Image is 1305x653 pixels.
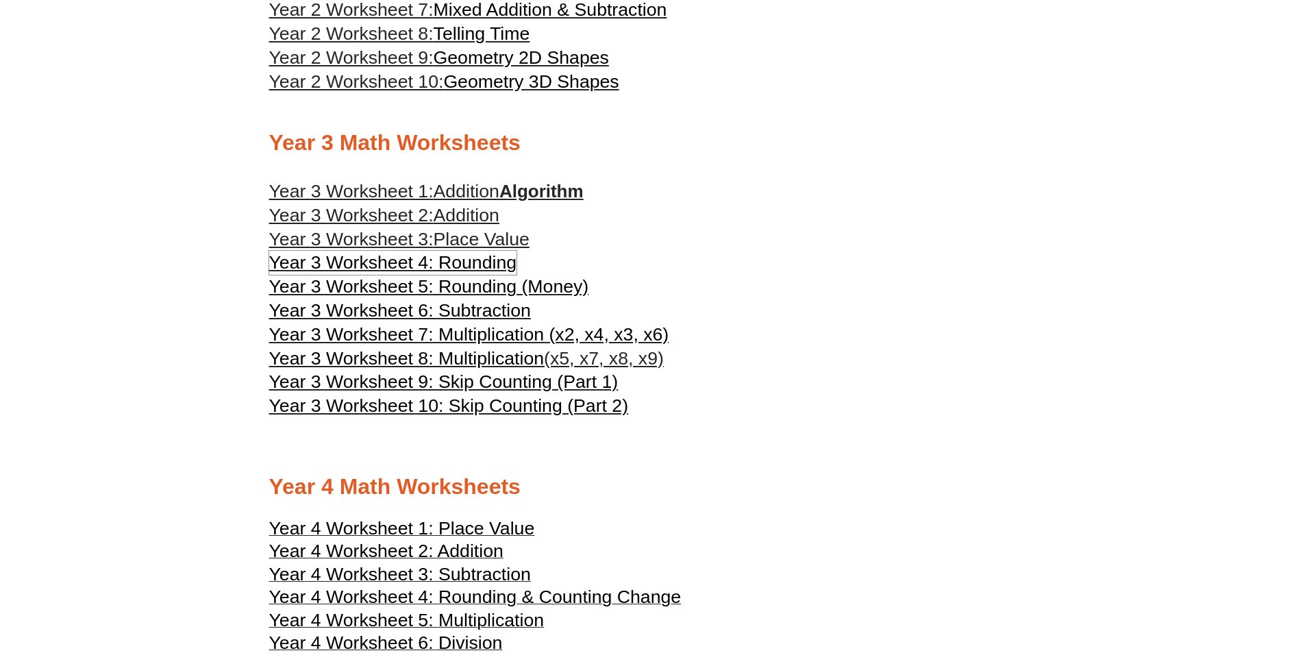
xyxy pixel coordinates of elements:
[269,252,517,273] span: Year 3 Worksheet 4: Rounding
[269,47,609,68] a: Year 2 Worksheet 9:Geometry 2D Shapes
[269,181,584,201] a: Year 3 Worksheet 1:AdditionAlgorithm
[269,564,531,584] span: Year 4 Worksheet 3: Subtraction
[269,71,444,92] span: Year 2 Worksheet 10:
[269,473,1036,502] h2: Year 4 Math Worksheets
[269,547,504,560] a: Year 4 Worksheet 2: Addition
[269,570,531,584] a: Year 4 Worksheet 3: Subtraction
[269,227,530,251] a: Year 3 Worksheet 3:Place Value
[269,518,535,539] span: Year 4 Worksheet 1: Place Value
[434,181,499,201] span: Addition
[269,204,499,227] a: Year 3 Worksheet 2:Addition
[269,275,589,299] a: Year 3 Worksheet 5: Rounding (Money)
[269,541,504,561] span: Year 4 Worksheet 2: Addition
[269,276,589,297] span: Year 3 Worksheet 5: Rounding (Money)
[434,47,609,68] span: Geometry 2D Shapes
[269,371,619,392] span: Year 3 Worksheet 9: Skip Counting (Part 1)
[269,616,545,630] a: Year 4 Worksheet 5: Multiplication
[269,323,669,347] a: Year 3 Worksheet 7: Multiplication (x2, x4, x3, x6)
[269,632,503,653] span: Year 4 Worksheet 6: Division
[443,71,619,92] span: Geometry 3D Shapes
[269,229,434,249] span: Year 3 Worksheet 3:
[269,370,619,394] a: Year 3 Worksheet 9: Skip Counting (Part 1)
[269,23,530,44] a: Year 2 Worksheet 8:Telling Time
[269,394,629,418] a: Year 3 Worksheet 10: Skip Counting (Part 2)
[544,348,664,369] span: (x5, x7, x8, x9)
[269,129,1036,158] h2: Year 3 Math Worksheets
[269,299,531,323] a: Year 3 Worksheet 6: Subtraction
[269,593,682,606] a: Year 4 Worksheet 4: Rounding & Counting Change
[434,23,530,44] span: Telling Time
[269,524,535,538] a: Year 4 Worksheet 1: Place Value
[269,610,545,630] span: Year 4 Worksheet 5: Multiplication
[1077,498,1305,653] iframe: Chat Widget
[269,587,682,607] span: Year 4 Worksheet 4: Rounding & Counting Change
[269,23,434,44] span: Year 2 Worksheet 8:
[269,395,629,416] span: Year 3 Worksheet 10: Skip Counting (Part 2)
[269,181,434,201] span: Year 3 Worksheet 1:
[269,347,664,371] a: Year 3 Worksheet 8: Multiplication(x5, x7, x8, x9)
[269,639,503,652] a: Year 4 Worksheet 6: Division
[269,300,531,321] span: Year 3 Worksheet 6: Subtraction
[269,324,669,345] span: Year 3 Worksheet 7: Multiplication (x2, x4, x3, x6)
[434,205,499,225] span: Addition
[434,229,530,249] span: Place Value
[269,47,434,68] span: Year 2 Worksheet 9:
[269,348,545,369] span: Year 3 Worksheet 8: Multiplication
[269,71,619,92] a: Year 2 Worksheet 10:Geometry 3D Shapes
[269,251,517,275] a: Year 3 Worksheet 4: Rounding
[269,205,434,225] span: Year 3 Worksheet 2:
